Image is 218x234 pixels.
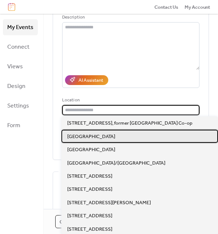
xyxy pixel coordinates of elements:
[65,75,108,85] button: AI Assistant
[3,19,38,35] a: My Events
[3,117,38,133] a: Form
[78,77,103,84] div: AI Assistant
[67,160,165,167] span: [GEOGRAPHIC_DATA]/[GEOGRAPHIC_DATA]
[7,22,33,33] span: My Events
[185,3,210,11] a: My Account
[67,199,151,206] span: [STREET_ADDRESS][PERSON_NAME]
[154,4,178,11] span: Contact Us
[67,120,193,127] span: [STREET_ADDRESS], former [GEOGRAPHIC_DATA] Co-op
[3,98,38,114] a: Settings
[185,4,210,11] span: My Account
[7,41,29,53] span: Connect
[62,14,198,21] div: Description
[7,61,23,73] span: Views
[67,186,112,193] span: [STREET_ADDRESS]
[55,215,83,228] button: Cancel
[67,226,112,233] span: [STREET_ADDRESS]
[60,218,78,226] span: Cancel
[67,133,115,140] span: [GEOGRAPHIC_DATA]
[3,58,38,74] a: Views
[67,212,112,219] span: [STREET_ADDRESS]
[3,39,38,55] a: Connect
[3,78,38,94] a: Design
[7,81,25,92] span: Design
[67,146,115,153] span: [GEOGRAPHIC_DATA]
[62,97,198,104] div: Location
[8,3,15,11] img: logo
[7,100,29,112] span: Settings
[67,173,112,180] span: [STREET_ADDRESS]
[154,3,178,11] a: Contact Us
[7,120,20,132] span: Form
